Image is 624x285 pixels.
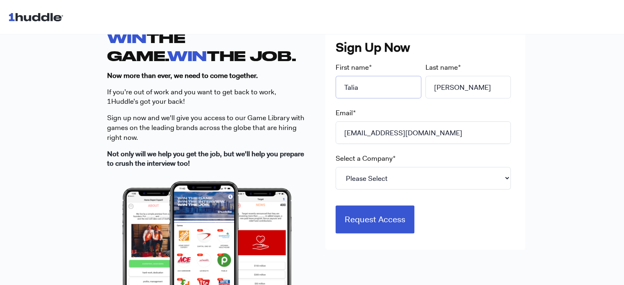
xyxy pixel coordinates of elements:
span: ign up now and we'll give you access to our Game Library with games on the leading brands across ... [107,113,304,142]
span: First name [336,63,369,72]
strong: Now more than ever, we need to come together. [107,71,258,80]
input: Request Access [336,205,414,233]
strong: THE GAME. THE JOB. [107,30,296,63]
span: Select a Company [336,154,393,163]
span: Email [336,108,353,117]
p: S [107,113,307,142]
span: If you’re out of work and you want to get back to work, 1Huddle’s got your back! [107,87,276,106]
h3: Sign Up Now [336,39,515,56]
img: 1huddle [8,9,67,25]
span: WIN [107,30,146,46]
strong: Not only will we help you get the job, but we'll help you prepare to crush the interview too! [107,149,304,168]
span: Last name [425,63,458,72]
span: WIN [167,48,207,64]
